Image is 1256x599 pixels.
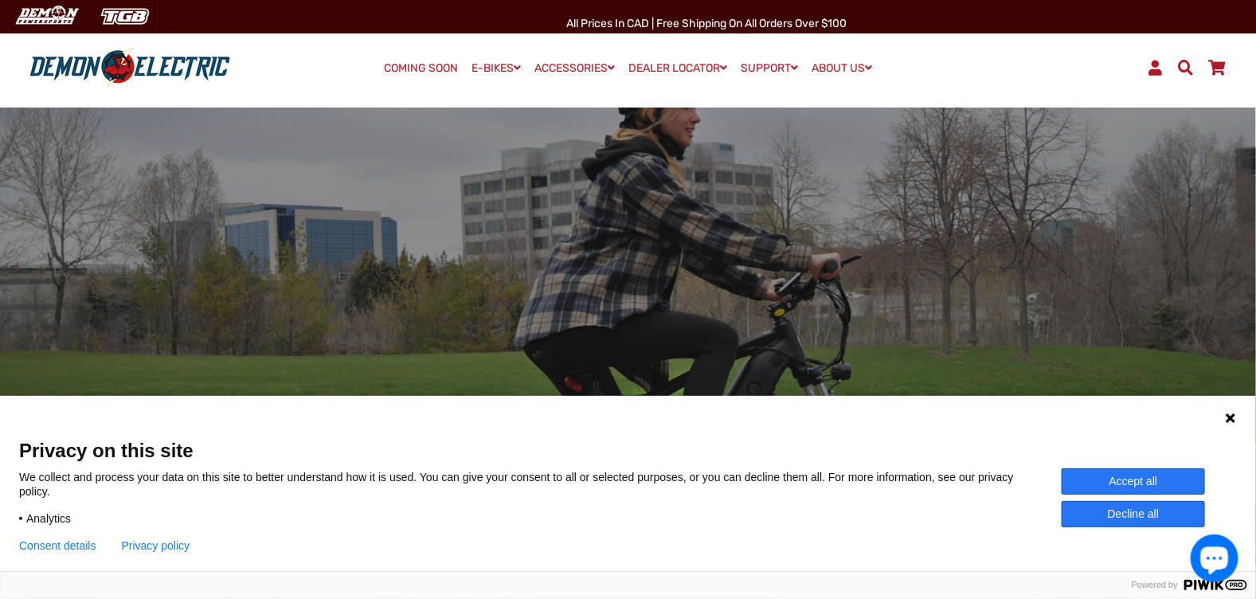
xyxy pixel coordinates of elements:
span: Powered by [1125,580,1184,590]
button: Consent details [19,539,96,552]
p: We collect and process your data on this site to better understand how it is used. You can give y... [19,470,1062,499]
a: SUPPORT [735,57,804,80]
span: Analytics [26,511,71,526]
inbox-online-store-chat: Shopify online store chat [1186,534,1243,586]
button: Decline all [1062,501,1205,527]
a: ABOUT US [806,57,878,80]
a: Privacy policy [122,539,190,552]
button: Accept all [1062,468,1205,495]
span: Privacy on this site [19,439,1237,462]
span: All Prices in CAD | Free shipping on all orders over $100 [566,17,847,30]
img: Demon Electric [8,3,84,29]
a: DEALER LOCATOR [623,57,733,80]
a: ACCESSORIES [529,57,620,80]
a: E-BIKES [466,57,526,80]
a: COMING SOON [378,57,464,80]
img: TGB Canada [92,3,158,29]
img: Demon Electric logo [24,47,236,88]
